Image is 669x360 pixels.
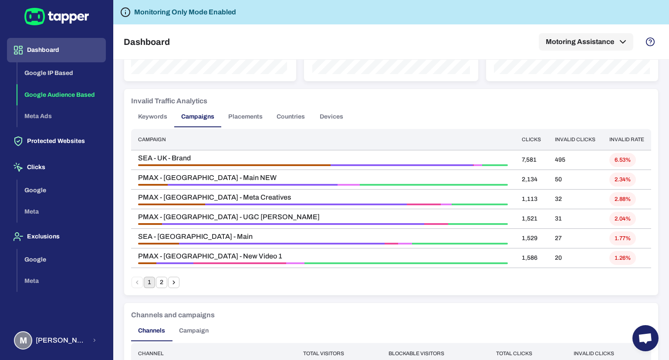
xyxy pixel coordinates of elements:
[609,156,636,164] span: 6.53%
[331,164,473,166] div: Ad Click Limit Exceeded • 193
[632,325,659,351] div: Open chat
[124,37,170,47] h5: Dashboard
[609,196,636,203] span: 2.88%
[407,204,440,205] div: Bounced • 3
[138,193,508,202] span: PMAX - [GEOGRAPHIC_DATA] - Meta Creatives
[7,38,106,62] button: Dashboard
[474,164,482,166] div: Data Center • 11
[548,248,602,268] td: 20
[548,170,602,190] td: 50
[17,84,106,106] button: Google Audience Based
[515,248,548,268] td: 1,586
[131,129,515,150] th: Campaign
[286,262,304,264] div: Data Center • 1
[17,249,106,271] button: Google
[7,232,106,240] a: Exclusions
[138,184,168,186] div: Aborted Ad Click • 4
[515,209,548,229] td: 1,521
[539,33,633,51] button: Motoring Assistance
[609,215,636,223] span: 2.04%
[156,262,193,264] div: Ad Click Limit Exceeded • 2
[441,204,452,205] div: Data Center • 1
[312,106,351,127] button: Devices
[360,184,508,186] div: Threat • 20
[7,137,106,144] a: Protected Websites
[7,46,106,53] a: Dashboard
[385,243,398,245] div: Bounced • 1
[515,229,548,248] td: 1,529
[609,255,636,262] span: 1.26%
[168,277,179,288] button: Go to next page
[17,62,106,84] button: Google IP Based
[205,204,407,205] div: Ad Click Limit Exceeded • 18
[120,7,131,17] svg: Tapper is not blocking any fraudulent activity for this domain
[17,69,106,76] a: Google IP Based
[515,150,548,170] td: 7,581
[17,90,106,98] a: Google Audience Based
[193,262,286,264] div: Bounced • 5
[168,184,338,186] div: Ad Click Limit Exceeded • 23
[138,154,508,163] span: SEA - UK - Brand
[270,106,312,127] button: Countries
[548,229,602,248] td: 27
[548,129,602,150] th: Invalid clicks
[131,277,180,288] nav: pagination navigation
[138,223,162,225] div: Aborted Ad Click • 2
[144,277,155,288] button: page 1
[131,310,215,320] h6: Channels and campaigns
[17,186,106,193] a: Google
[174,106,221,127] button: Campaigns
[138,204,205,205] div: Aborted Ad Click • 6
[17,255,106,262] a: Google
[138,262,156,264] div: Aborted Ad Click • 1
[609,176,636,183] span: 2.34%
[515,170,548,190] td: 2,134
[138,243,179,245] div: Aborted Ad Click • 3
[448,223,508,225] div: Threat • 5
[602,129,651,150] th: Invalid rate
[36,336,87,345] span: [PERSON_NAME] [PERSON_NAME]
[17,180,106,201] button: Google
[138,232,508,241] span: SEA - [GEOGRAPHIC_DATA] - Main
[156,277,167,288] button: Go to page 2
[179,243,385,245] div: Ad Click Limit Exceeded • 15
[172,320,216,341] button: Campaign
[131,320,172,341] button: Channels
[424,223,448,225] div: Bounced • 2
[609,235,636,242] span: 1.77%
[7,224,106,249] button: Exclusions
[138,173,508,182] span: PMAX - [GEOGRAPHIC_DATA] - Main NEW
[138,164,331,166] div: Aborted Ad Click • 260
[134,7,236,17] h6: Monitoring Only Mode Enabled
[304,262,508,264] div: Threat • 11
[548,150,602,170] td: 495
[482,164,508,166] div: Threat • 35
[221,106,270,127] button: Placements
[138,213,508,221] span: PMAX - [GEOGRAPHIC_DATA] - UGC [PERSON_NAME]
[7,129,106,153] button: Protected Websites
[14,331,32,350] div: M
[548,209,602,229] td: 31
[398,243,412,245] div: Data Center • 1
[473,164,474,166] div: Bounced • 1
[515,190,548,209] td: 1,113
[452,204,508,205] div: Threat • 5
[131,96,207,106] h6: Invalid Traffic Analytics
[131,106,174,127] button: Keywords
[162,223,425,225] div: Ad Click Limit Exceeded • 22
[338,184,360,186] div: Data Center • 3
[7,328,106,353] button: M[PERSON_NAME] [PERSON_NAME]
[7,155,106,180] button: Clicks
[138,252,508,261] span: PMAX - [GEOGRAPHIC_DATA] - New Video 1
[412,243,508,245] div: Threat • 7
[7,163,106,170] a: Clicks
[548,190,602,209] td: 32
[515,129,548,150] th: Clicks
